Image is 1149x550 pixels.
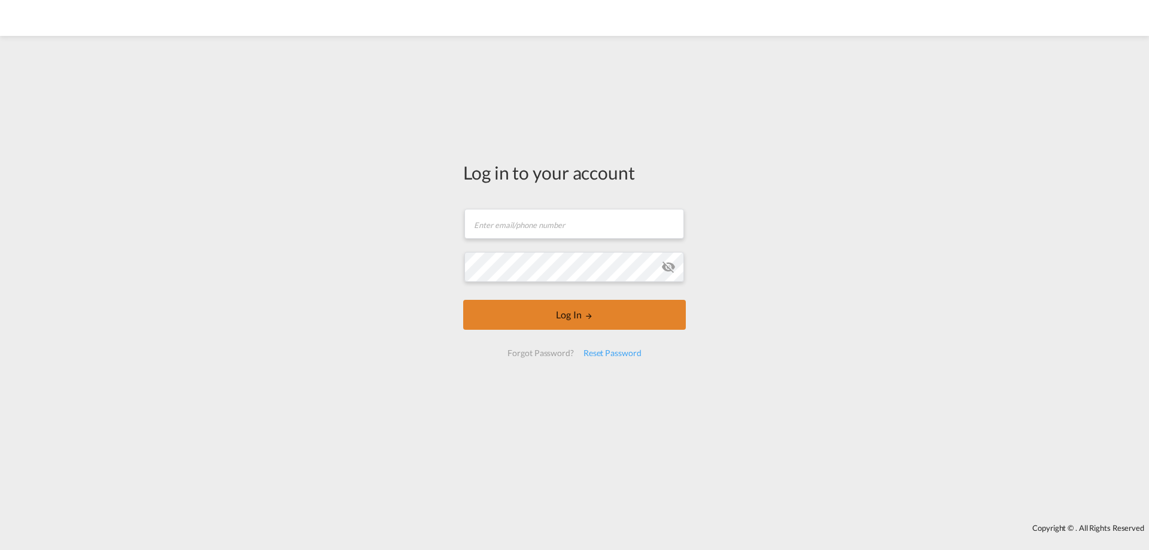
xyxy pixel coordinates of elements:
div: Forgot Password? [503,342,578,364]
button: LOGIN [463,300,686,330]
input: Enter email/phone number [464,209,684,239]
div: Log in to your account [463,160,686,185]
div: Reset Password [579,342,646,364]
md-icon: icon-eye-off [661,260,676,274]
